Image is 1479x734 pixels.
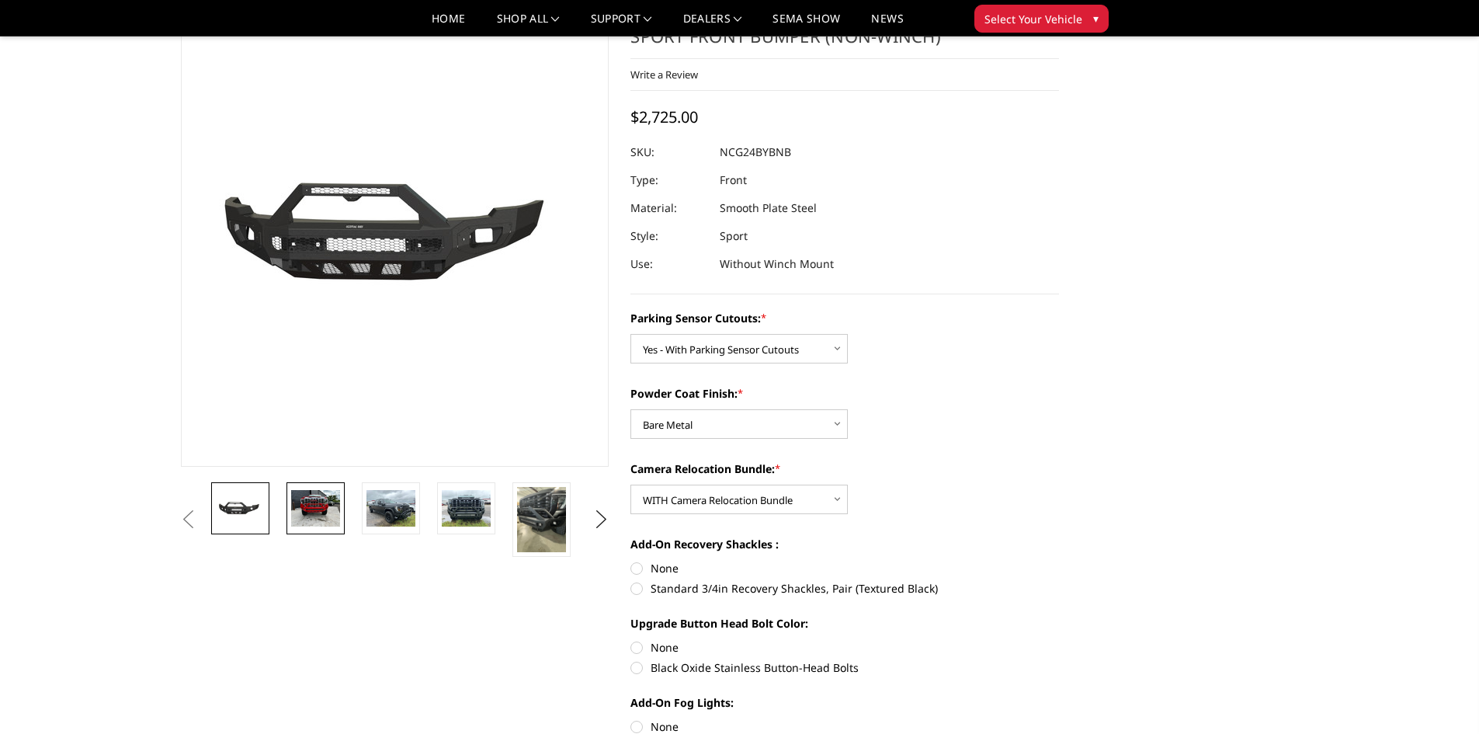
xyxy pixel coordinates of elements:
[181,1,609,467] a: 2024-2025 GMC 2500-3500 - Freedom Series - Sport Front Bumper (non-winch)
[630,659,1059,676] label: Black Oxide Stainless Button-Head Bolts
[497,13,560,36] a: shop all
[216,497,265,520] img: 2024-2025 GMC 2500-3500 - Freedom Series - Sport Front Bumper (non-winch)
[517,487,566,552] img: 2024-2025 GMC 2500-3500 - Freedom Series - Sport Front Bumper (non-winch)
[630,461,1059,477] label: Camera Relocation Bundle:
[366,490,415,527] img: 2024-2025 GMC 2500-3500 - Freedom Series - Sport Front Bumper (non-winch)
[630,694,1059,711] label: Add-On Fog Lights:
[442,490,491,527] img: 2024-2025 GMC 2500-3500 - Freedom Series - Sport Front Bumper (non-winch)
[630,194,708,222] dt: Material:
[589,508,613,531] button: Next
[291,490,340,527] img: 2024-2025 GMC 2500-3500 - Freedom Series - Sport Front Bumper (non-winch)
[871,13,903,36] a: News
[630,615,1059,631] label: Upgrade Button Head Bolt Color:
[974,5,1109,33] button: Select Your Vehicle
[720,166,747,194] dd: Front
[720,138,791,166] dd: NCG24BYBNB
[630,385,1059,402] label: Powder Coat Finish:
[984,11,1082,27] span: Select Your Vehicle
[1093,10,1099,26] span: ▾
[772,13,840,36] a: SEMA Show
[720,222,748,250] dd: Sport
[630,536,1059,552] label: Add-On Recovery Shackles :
[683,13,742,36] a: Dealers
[630,222,708,250] dt: Style:
[720,250,834,278] dd: Without Winch Mount
[630,166,708,194] dt: Type:
[177,508,200,531] button: Previous
[630,580,1059,597] label: Standard 3/4in Recovery Shackles, Pair (Textured Black)
[432,13,465,36] a: Home
[630,68,698,82] a: Write a Review
[630,639,1059,656] label: None
[630,310,1059,326] label: Parking Sensor Cutouts:
[630,138,708,166] dt: SKU:
[630,106,698,127] span: $2,725.00
[630,250,708,278] dt: Use:
[591,13,652,36] a: Support
[720,194,817,222] dd: Smooth Plate Steel
[630,560,1059,576] label: None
